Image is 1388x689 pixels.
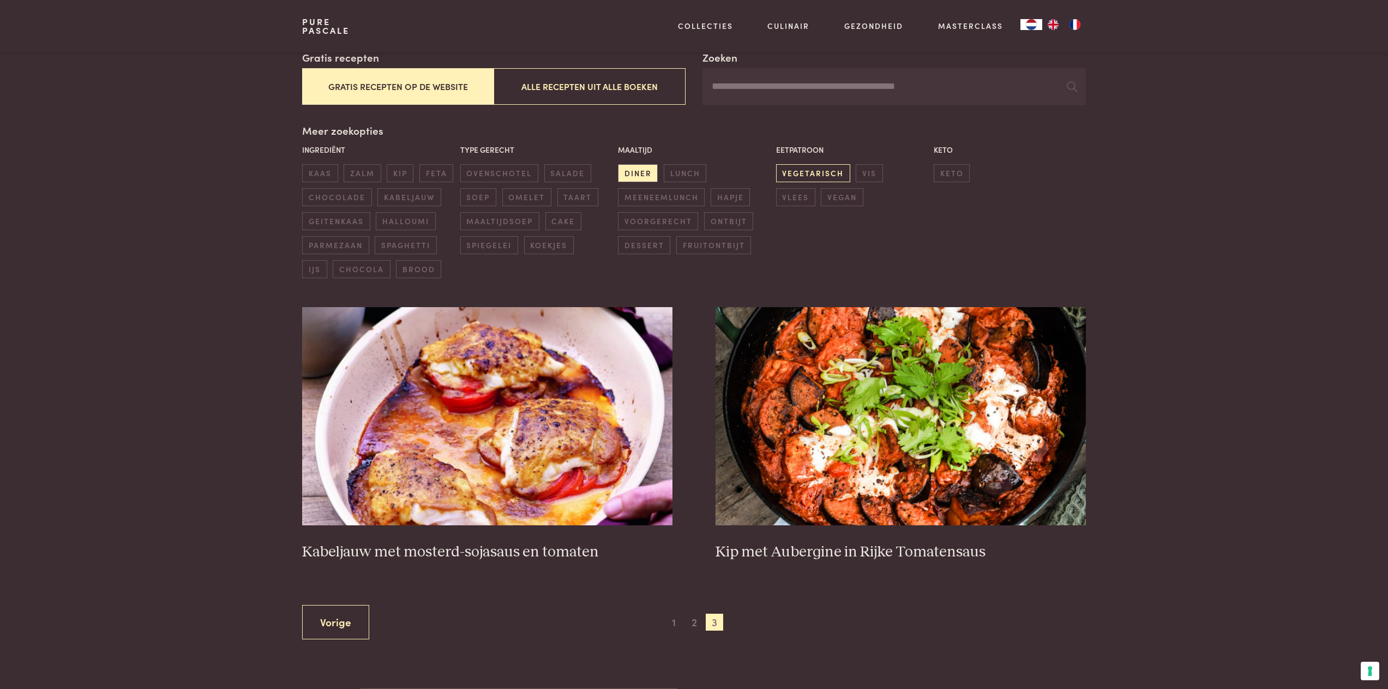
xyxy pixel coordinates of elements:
[545,212,581,230] span: cake
[676,236,751,254] span: fruitontbijt
[844,20,903,32] a: Gezondheid
[1020,19,1086,30] aside: Language selected: Nederlands
[716,307,1085,561] a: Kip met Aubergine in Rijke Tomatensaus Kip met Aubergine in Rijke Tomatensaus
[1020,19,1042,30] div: Language
[618,212,698,230] span: voorgerecht
[618,144,770,155] p: Maaltijd
[618,188,705,206] span: meeneemlunch
[704,212,753,230] span: ontbijt
[686,614,703,631] span: 2
[702,50,737,65] label: Zoeken
[776,144,928,155] p: Eetpatroon
[706,614,723,631] span: 3
[856,164,882,182] span: vis
[618,164,658,182] span: diner
[502,188,551,206] span: omelet
[302,68,494,105] button: Gratis recepten op de website
[767,20,809,32] a: Culinair
[1042,19,1086,30] ul: Language list
[302,605,369,639] a: Vorige
[934,164,970,182] span: keto
[460,212,539,230] span: maaltijdsoep
[1020,19,1042,30] a: NL
[302,212,370,230] span: geitenkaas
[377,188,441,206] span: kabeljauw
[618,236,670,254] span: dessert
[302,17,350,35] a: PurePascale
[302,543,672,562] h3: Kabeljauw met mosterd-sojasaus en tomaten
[302,260,327,278] span: ijs
[302,164,338,182] span: kaas
[716,307,1085,525] img: Kip met Aubergine in Rijke Tomatensaus
[302,188,371,206] span: chocolade
[776,188,815,206] span: vlees
[396,260,441,278] span: brood
[460,236,518,254] span: spiegelei
[938,20,1003,32] a: Masterclass
[344,164,381,182] span: zalm
[375,236,436,254] span: spaghetti
[821,188,863,206] span: vegan
[302,236,369,254] span: parmezaan
[1361,662,1379,680] button: Uw voorkeuren voor toestemming voor trackingtechnologieën
[460,164,538,182] span: ovenschotel
[678,20,733,32] a: Collecties
[665,614,682,631] span: 1
[419,164,453,182] span: feta
[544,164,591,182] span: salade
[1064,19,1086,30] a: FR
[557,188,598,206] span: taart
[711,188,750,206] span: hapje
[302,144,454,155] p: Ingrediënt
[376,212,435,230] span: halloumi
[333,260,390,278] span: chocola
[302,307,672,525] img: Kabeljauw met mosterd-sojasaus en tomaten
[387,164,413,182] span: kip
[716,543,1085,562] h3: Kip met Aubergine in Rijke Tomatensaus
[524,236,574,254] span: koekjes
[460,188,496,206] span: soep
[302,50,379,65] label: Gratis recepten
[776,164,850,182] span: vegetarisch
[302,307,672,561] a: Kabeljauw met mosterd-sojasaus en tomaten Kabeljauw met mosterd-sojasaus en tomaten
[1042,19,1064,30] a: EN
[664,164,706,182] span: lunch
[460,144,612,155] p: Type gerecht
[934,144,1086,155] p: Keto
[494,68,685,105] button: Alle recepten uit alle boeken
